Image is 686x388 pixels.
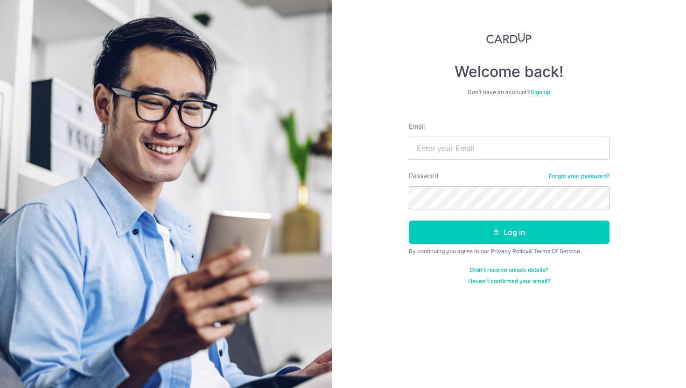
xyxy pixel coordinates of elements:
[409,122,425,131] label: Email
[490,248,529,255] a: Privacy Policy
[409,62,609,81] h4: Welcome back!
[409,248,609,255] div: By continuing you agree to our &
[409,137,609,160] input: Enter your Email
[531,89,550,96] a: Sign up
[549,173,609,180] a: Forgot your password?
[470,266,548,274] a: Didn't receive unlock details?
[486,33,532,44] img: CardUp Logo
[468,277,550,285] a: Haven't confirmed your email?
[409,221,609,244] button: Log in
[409,89,609,96] div: Don’t have an account?
[409,171,439,180] label: Password
[533,248,580,255] a: Terms Of Service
